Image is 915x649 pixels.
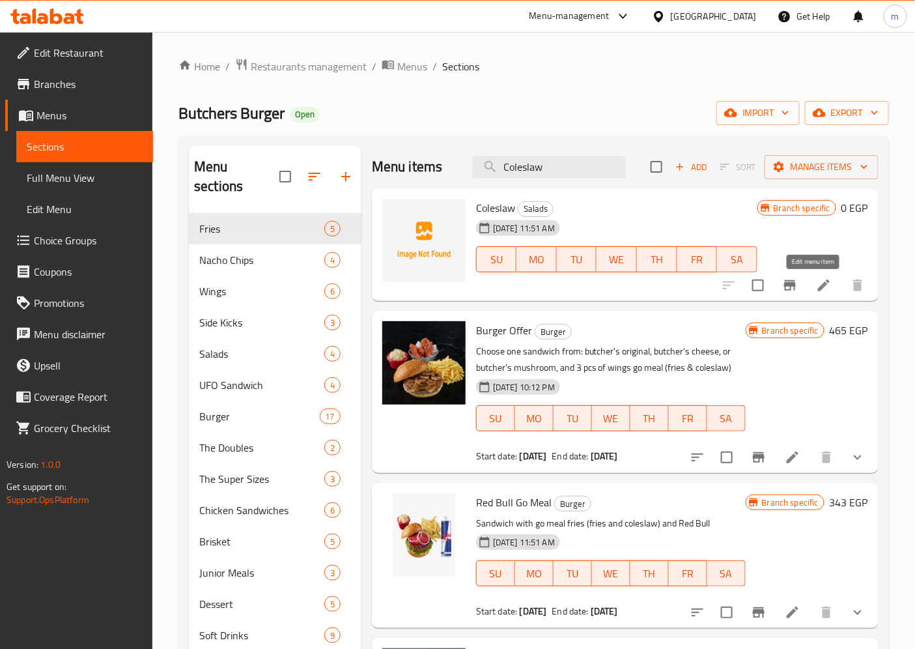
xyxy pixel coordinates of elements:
[671,9,757,23] div: [GEOGRAPHIC_DATA]
[842,442,873,473] button: show more
[324,221,341,237] div: items
[5,319,153,350] a: Menu disclaimer
[324,627,341,643] div: items
[674,564,702,583] span: FR
[36,108,143,123] span: Menus
[775,159,868,175] span: Manage items
[562,250,592,269] span: TU
[397,59,427,74] span: Menus
[476,321,532,340] span: Burger Offer
[482,250,511,269] span: SU
[199,315,324,330] div: Side Kicks
[34,264,143,280] span: Coupons
[602,250,632,269] span: WE
[636,564,664,583] span: TH
[189,557,361,588] div: Junior Meals3
[7,478,66,495] span: Get support on:
[324,596,341,612] div: items
[482,409,510,428] span: SU
[597,246,637,272] button: WE
[325,598,340,611] span: 5
[290,109,320,120] span: Open
[432,59,437,74] li: /
[559,564,587,583] span: TU
[830,493,868,512] h6: 343 EGP
[712,409,740,428] span: SA
[850,605,866,620] svg: Show Choices
[325,285,340,298] span: 6
[522,250,552,269] span: MO
[518,201,553,216] span: Salads
[324,534,341,549] div: items
[194,157,279,196] h2: Menu sections
[5,100,153,131] a: Menus
[324,315,341,330] div: items
[325,348,340,360] span: 4
[830,321,868,339] h6: 465 EGP
[682,442,713,473] button: sort-choices
[707,405,746,431] button: SA
[16,194,153,225] a: Edit Menu
[552,603,589,620] span: End date:
[642,250,672,269] span: TH
[520,603,547,620] b: [DATE]
[189,276,361,307] div: Wings6
[178,98,285,128] span: Butchers Burger
[683,250,712,269] span: FR
[382,199,466,282] img: Coleslaw
[324,346,341,362] div: items
[324,283,341,299] div: items
[591,603,618,620] b: [DATE]
[488,381,560,394] span: [DATE] 10:12 PM
[27,139,143,154] span: Sections
[325,473,340,485] span: 3
[669,405,707,431] button: FR
[34,45,143,61] span: Edit Restaurant
[552,448,589,465] span: End date:
[189,244,361,276] div: Nacho Chips4
[199,283,324,299] div: Wings
[476,198,515,218] span: Coleslaw
[559,409,587,428] span: TU
[372,59,376,74] li: /
[757,324,824,337] span: Branch specific
[515,405,554,431] button: MO
[382,493,466,577] img: Red Bull Go Meal
[472,156,626,179] input: search
[592,405,630,431] button: WE
[382,321,466,405] img: Burger Offer
[669,560,707,586] button: FR
[372,157,443,177] h2: Menu items
[324,502,341,518] div: items
[320,411,340,423] span: 17
[199,471,324,487] span: The Super Sizes
[189,338,361,369] div: Salads4
[324,471,341,487] div: items
[643,153,670,180] span: Select section
[592,560,630,586] button: WE
[27,201,143,217] span: Edit Menu
[324,377,341,393] div: items
[476,405,515,431] button: SU
[189,213,361,244] div: Fries5
[785,605,800,620] a: Edit menu item
[768,202,836,214] span: Branch specific
[199,534,324,549] div: Brisket
[199,565,324,581] span: Junior Meals
[713,444,740,471] span: Select to update
[189,432,361,463] div: The Doubles2
[199,440,324,455] div: The Doubles
[251,59,367,74] span: Restaurants management
[34,76,143,92] span: Branches
[630,560,669,586] button: TH
[199,377,324,393] span: UFO Sandwich
[554,496,591,512] div: Burger
[5,256,153,287] a: Coupons
[189,463,361,495] div: The Super Sizes3
[199,409,319,424] div: Burger
[520,448,547,465] b: [DATE]
[34,295,143,311] span: Promotions
[713,599,740,626] span: Select to update
[178,58,889,75] nav: breadcrumb
[707,560,746,586] button: SA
